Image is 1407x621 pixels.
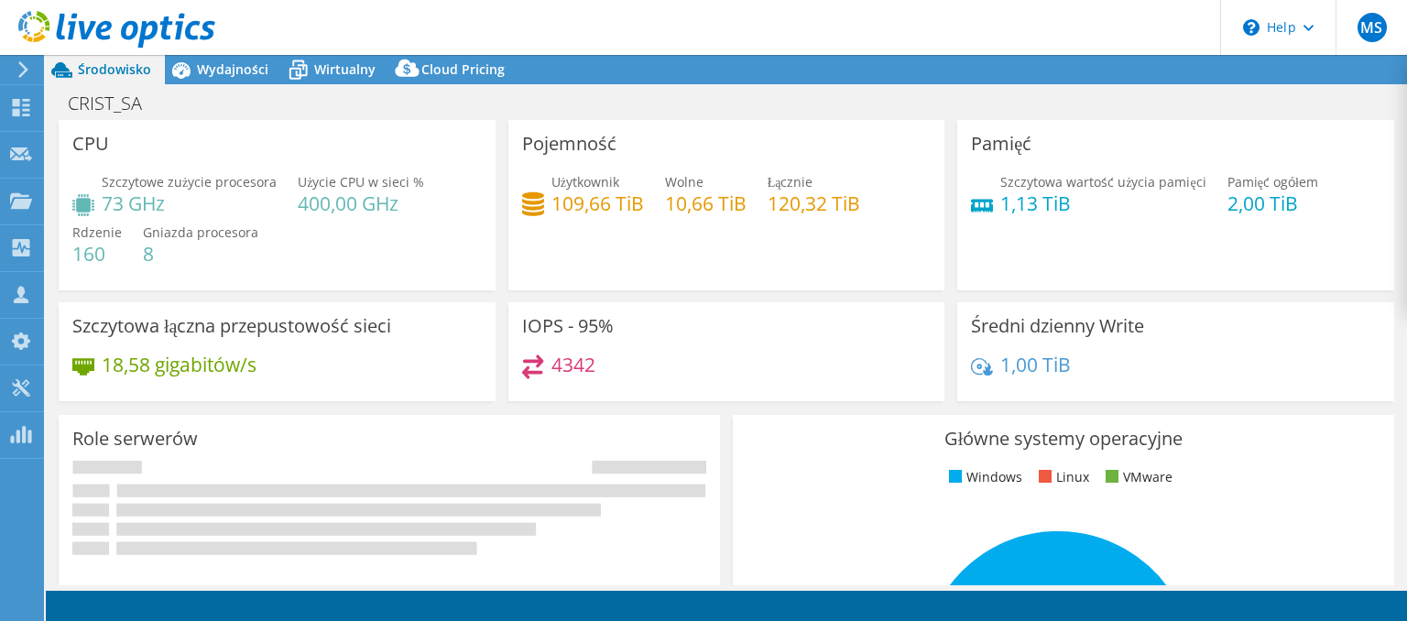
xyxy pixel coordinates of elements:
[102,354,256,375] h4: 18,58 gigabitów/s
[971,316,1144,336] h3: Średni dzienny Write
[768,173,813,191] span: Łącznie
[1358,13,1387,42] span: MS
[298,173,424,191] span: Użycie CPU w sieci %
[72,429,198,449] h3: Role serwerów
[1000,173,1205,191] span: Szczytowa wartość użycia pamięci
[665,193,747,213] h4: 10,66 TiB
[102,193,277,213] h4: 73 GHz
[1034,467,1089,487] li: Linux
[72,244,122,264] h4: 160
[551,354,595,375] h4: 4342
[60,93,170,114] h1: CRIST_SA
[551,193,644,213] h4: 109,66 TiB
[72,223,122,241] span: Rdzenie
[197,60,268,78] span: Wydajności
[1000,354,1071,375] h4: 1,00 TiB
[143,244,258,264] h4: 8
[1227,193,1318,213] h4: 2,00 TiB
[143,223,258,241] span: Gniazda procesora
[768,193,860,213] h4: 120,32 TiB
[421,60,505,78] span: Cloud Pricing
[72,316,391,336] h3: Szczytowa łączna przepustowość sieci
[971,134,1031,154] h3: Pamięć
[1000,193,1205,213] h4: 1,13 TiB
[522,134,616,154] h3: Pojemność
[522,316,614,336] h3: IOPS - 95%
[665,173,703,191] span: Wolne
[298,193,424,213] h4: 400,00 GHz
[78,60,151,78] span: Środowisko
[1243,19,1260,36] svg: \n
[944,467,1022,487] li: Windows
[72,134,109,154] h3: CPU
[314,60,376,78] span: Wirtualny
[747,429,1380,449] h3: Główne systemy operacyjne
[551,173,619,191] span: Użytkownik
[102,173,277,191] span: Szczytowe zużycie procesora
[1101,467,1172,487] li: VMware
[1227,173,1318,191] span: Pamięć ogółem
